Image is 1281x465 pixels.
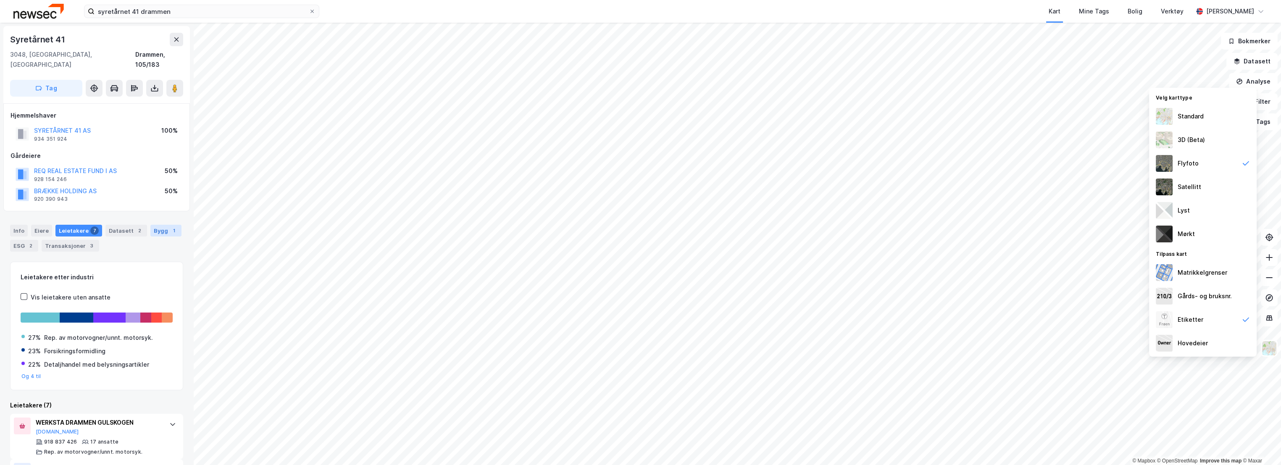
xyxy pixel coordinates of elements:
[90,439,118,445] div: 17 ansatte
[1156,226,1173,242] img: nCdM7BzjoCAAAAAElFTkSuQmCC
[34,196,68,202] div: 920 390 943
[1149,89,1257,105] div: Velg karttype
[55,225,102,236] div: Leietakere
[161,126,178,136] div: 100%
[1239,425,1281,465] iframe: Chat Widget
[26,242,35,250] div: 2
[1178,229,1195,239] div: Mørkt
[1178,338,1208,348] div: Hovedeier
[10,400,183,410] div: Leietakere (7)
[36,418,161,428] div: WERKSTA DRAMMEN GULSKOGEN
[95,5,309,18] input: Søk på adresse, matrikkel, gårdeiere, leietakere eller personer
[150,225,181,236] div: Bygg
[1239,425,1281,465] div: Kontrollprogram for chat
[165,186,178,196] div: 50%
[87,242,96,250] div: 3
[13,4,64,18] img: newsec-logo.f6e21ccffca1b3a03d2d.png
[170,226,178,235] div: 1
[1157,458,1198,464] a: OpenStreetMap
[1178,135,1205,145] div: 3D (Beta)
[28,333,41,343] div: 27%
[21,272,173,282] div: Leietakere etter industri
[28,360,41,370] div: 22%
[11,151,183,161] div: Gårdeiere
[1178,205,1190,215] div: Lyst
[1178,158,1199,168] div: Flyfoto
[21,373,41,380] button: Og 4 til
[10,240,38,252] div: ESG
[10,225,28,236] div: Info
[1156,155,1173,172] img: Z
[1128,6,1142,16] div: Bolig
[31,225,52,236] div: Eiere
[10,80,82,97] button: Tag
[44,333,153,343] div: Rep. av motorvogner/unnt. motorsyk.
[1156,179,1173,195] img: 9k=
[1261,340,1277,356] img: Z
[1049,6,1060,16] div: Kart
[1178,291,1232,301] div: Gårds- og bruksnr.
[44,439,77,445] div: 918 837 426
[1079,6,1109,16] div: Mine Tags
[1156,202,1173,219] img: luj3wr1y2y3+OchiMxRmMxRlscgabnMEmZ7DJGWxyBpucwSZnsMkZbHIGm5zBJmewyRlscgabnMEmZ7DJGWxyBpucwSZnsMkZ...
[1156,131,1173,148] img: Z
[1156,264,1173,281] img: cadastreBorders.cfe08de4b5ddd52a10de.jpeg
[11,110,183,121] div: Hjemmelshaver
[1226,53,1278,70] button: Datasett
[1221,33,1278,50] button: Bokmerker
[105,225,147,236] div: Datasett
[165,166,178,176] div: 50%
[1156,108,1173,125] img: Z
[10,33,66,46] div: Syretårnet 41
[42,240,99,252] div: Transaksjoner
[1178,111,1204,121] div: Standard
[28,346,41,356] div: 23%
[1156,288,1173,305] img: cadastreKeys.547ab17ec502f5a4ef2b.jpeg
[44,449,142,455] div: Rep. av motorvogner/unnt. motorsyk.
[1156,311,1173,328] img: Z
[36,428,79,435] button: [DOMAIN_NAME]
[1237,93,1278,110] button: Filter
[1229,73,1278,90] button: Analyse
[44,360,149,370] div: Detaljhandel med belysningsartikler
[31,292,110,302] div: Vis leietakere uten ansatte
[90,226,99,235] div: 7
[1132,458,1155,464] a: Mapbox
[1149,246,1257,261] div: Tilpass kart
[1161,6,1184,16] div: Verktøy
[1206,6,1254,16] div: [PERSON_NAME]
[44,346,105,356] div: Forsikringsformidling
[10,50,135,70] div: 3048, [GEOGRAPHIC_DATA], [GEOGRAPHIC_DATA]
[135,226,144,235] div: 2
[135,50,183,70] div: Drammen, 105/183
[1178,268,1227,278] div: Matrikkelgrenser
[1239,113,1278,130] button: Tags
[1178,315,1203,325] div: Etiketter
[1156,335,1173,352] img: majorOwner.b5e170eddb5c04bfeeff.jpeg
[34,136,67,142] div: 934 351 924
[1200,458,1242,464] a: Improve this map
[34,176,67,183] div: 928 154 246
[1178,182,1201,192] div: Satellitt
